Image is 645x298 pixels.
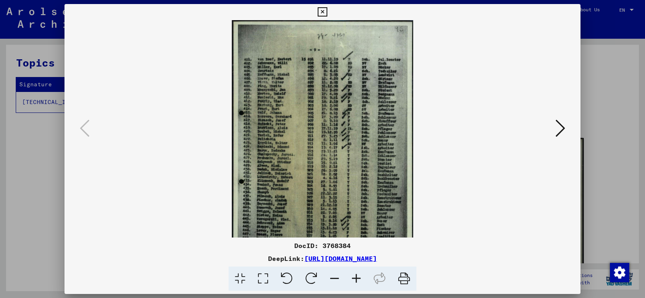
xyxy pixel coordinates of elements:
div: DocID: 3768384 [64,241,580,250]
img: Change consent [610,263,629,282]
div: DeepLink: [64,254,580,263]
img: 001.jpg [232,20,414,278]
a: [URL][DOMAIN_NAME] [304,254,377,263]
div: Change consent [610,263,629,282]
